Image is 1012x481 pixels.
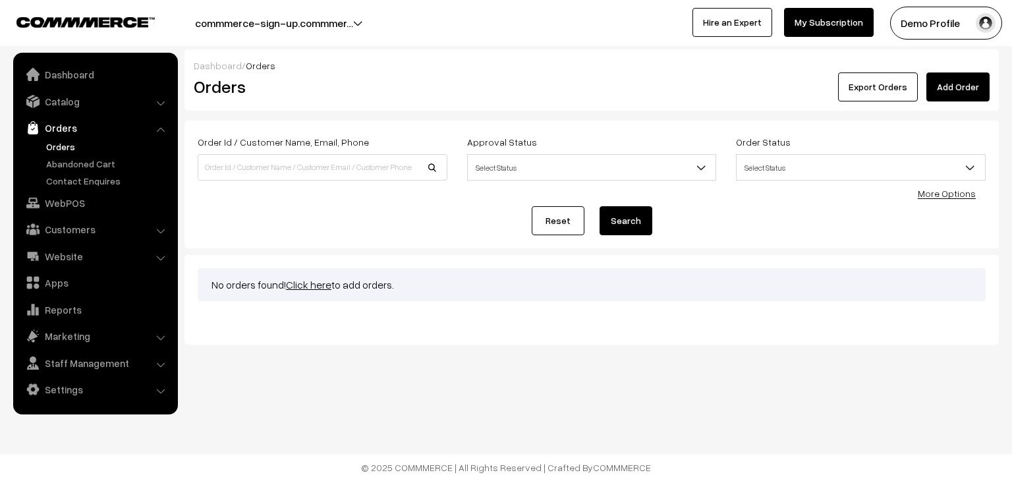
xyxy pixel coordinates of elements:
[16,298,173,322] a: Reports
[198,135,369,149] label: Order Id / Customer Name, Email, Phone
[246,60,275,71] span: Orders
[16,63,173,86] a: Dashboard
[890,7,1002,40] button: Demo Profile
[286,278,331,291] a: Click here
[736,154,986,181] span: Select Status
[532,206,584,235] a: Reset
[16,90,173,113] a: Catalog
[194,76,446,97] h2: Orders
[16,271,173,295] a: Apps
[198,268,986,301] div: No orders found! to add orders.
[194,60,242,71] a: Dashboard
[16,116,173,140] a: Orders
[736,135,791,149] label: Order Status
[838,72,918,101] button: Export Orders
[198,154,447,181] input: Order Id / Customer Name / Customer Email / Customer Phone
[43,157,173,171] a: Abandoned Cart
[918,188,976,199] a: More Options
[149,7,399,40] button: commmerce-sign-up.commmer…
[600,206,652,235] button: Search
[926,72,990,101] a: Add Order
[692,8,772,37] a: Hire an Expert
[16,13,132,29] a: COMMMERCE
[16,217,173,241] a: Customers
[467,154,717,181] span: Select Status
[194,59,990,72] div: /
[976,13,996,33] img: user
[16,351,173,375] a: Staff Management
[16,378,173,401] a: Settings
[467,135,537,149] label: Approval Status
[16,191,173,215] a: WebPOS
[784,8,874,37] a: My Subscription
[737,156,985,179] span: Select Status
[16,324,173,348] a: Marketing
[593,462,651,473] a: COMMMERCE
[468,156,716,179] span: Select Status
[16,244,173,268] a: Website
[43,140,173,154] a: Orders
[16,17,155,27] img: COMMMERCE
[43,174,173,188] a: Contact Enquires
